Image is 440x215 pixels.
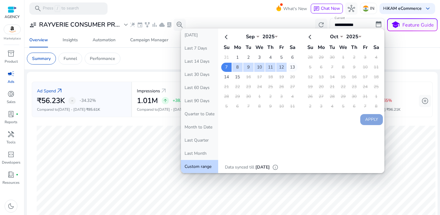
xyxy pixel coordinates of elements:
p: +38.46% [173,98,190,103]
div: Sep [241,33,259,40]
span: lab_profile [7,110,15,118]
p: Sales [7,99,16,105]
p: IN [370,3,374,14]
p: Performance [90,55,115,62]
div: Campaign Manager [130,38,168,42]
span: event [137,22,143,28]
span: arrow_upward [163,98,168,103]
span: hub [348,5,355,12]
button: Month to Date [181,120,218,134]
span: - [71,97,73,104]
img: amazon.svg [4,25,20,34]
span: campaign [7,70,15,77]
p: -34.32% [79,98,96,103]
button: search_insights [174,19,186,31]
span: donut_small [7,90,15,98]
div: Insights [63,38,78,42]
span: / [55,5,60,12]
button: Last Quarter [181,134,218,147]
button: Last 7 Days [181,42,218,55]
span: keyboard_arrow_down [424,5,431,12]
span: search_insights [176,21,183,28]
button: add_circle [419,95,431,107]
button: hub [345,2,358,15]
b: KAM eCommerce [387,6,422,11]
p: Ad Spend [37,88,56,94]
div: Oct [325,33,343,40]
p: AGENCY [5,14,20,20]
h2: ₹56.23K [37,96,65,105]
p: Product [5,59,18,64]
p: Hi [383,6,422,11]
span: chat [313,6,320,12]
span: code_blocks [7,151,15,158]
span: What's New [283,3,307,14]
a: arrow_outward [160,87,167,95]
button: Last 90 Days [181,94,218,107]
button: Last Month [181,147,218,160]
p: Tools [6,139,16,145]
h3: RAYVERIE CONSUMER PR... [39,21,120,28]
div: 2025 [259,33,278,40]
span: fiber_manual_record [16,113,18,115]
p: Feature Guide [402,21,434,29]
p: Compared to : [37,107,126,112]
span: wand_stars [130,22,136,28]
p: Marketplace [4,36,21,41]
span: book_4 [7,171,15,178]
div: Automation [93,38,116,42]
button: Quarter to Date [181,107,218,120]
span: Chat Now [321,6,340,11]
button: Last 14 Days [181,55,218,68]
span: family_history [144,22,150,28]
span: fiber_manual_record [16,173,18,176]
p: Compared to : [137,107,226,112]
span: user_attributes [29,21,37,28]
p: Developers [2,160,20,165]
button: Custom range [181,160,218,173]
span: lab_profile [166,22,172,28]
span: ₹96.21K [387,107,401,112]
span: dark_mode [7,202,15,210]
button: [DATE] [181,28,218,42]
button: refresh [315,19,327,31]
p: [DATE] [255,164,270,171]
span: [DATE] - [DATE] [58,107,85,112]
span: refresh [317,21,325,28]
button: chatChat Now [311,4,343,13]
span: [DATE] - [DATE] [158,107,185,112]
p: Ads [8,79,14,84]
button: Last 30 Days [181,68,218,81]
span: bar_chart [152,22,158,28]
p: Resources [2,180,20,185]
span: ₹85.61K [86,107,100,112]
span: search [34,5,42,12]
span: info [272,164,278,170]
p: Reports [5,119,17,125]
span: add_circle [421,97,429,105]
div: Overview [29,38,48,42]
button: Apply [360,114,383,125]
button: schoolFeature Guide [387,18,438,31]
img: in.svg [363,6,369,12]
div: 2025 [343,33,361,40]
span: cloud [159,22,165,28]
p: Impressions [137,88,160,94]
a: arrow_outward [56,87,63,95]
p: Funnel [64,55,77,62]
p: Press to search [43,5,79,12]
p: Summary [32,55,51,62]
span: expand_more [122,21,130,28]
button: Last 60 Days [181,81,218,94]
span: handyman [7,131,15,138]
span: school [391,20,400,29]
h2: 1.01M [137,96,158,105]
span: inventory_2 [7,50,15,57]
p: Data synced till [225,164,254,171]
